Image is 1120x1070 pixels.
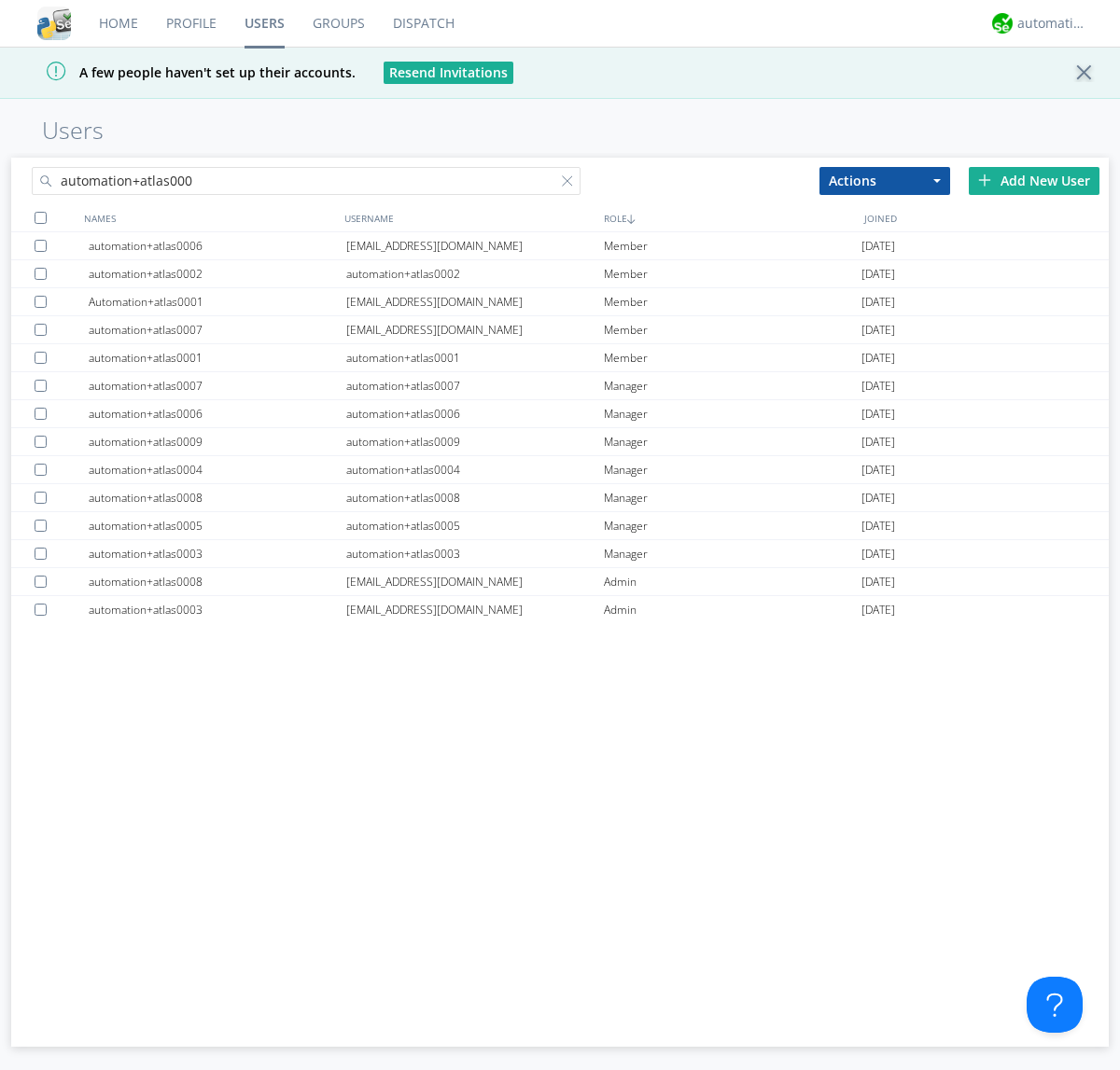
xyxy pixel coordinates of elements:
[861,260,895,288] span: [DATE]
[89,344,346,371] div: automation+atlas0001
[89,288,346,315] div: Automation+atlas0001
[11,372,1109,400] a: automation+atlas0007automation+atlas0007Manager[DATE]
[861,540,895,568] span: [DATE]
[346,484,604,511] div: automation+atlas0008
[861,568,895,596] span: [DATE]
[346,596,604,624] div: [EMAIL_ADDRESS][DOMAIN_NAME]
[89,260,346,287] div: automation+atlas0002
[11,400,1109,428] a: automation+atlas0006automation+atlas0006Manager[DATE]
[969,167,1099,195] div: Add New User
[11,456,1109,484] a: automation+atlas0004automation+atlas0004Manager[DATE]
[11,288,1109,316] a: Automation+atlas0001[EMAIL_ADDRESS][DOMAIN_NAME]Member[DATE]
[604,484,861,511] div: Manager
[11,232,1109,260] a: automation+atlas0006[EMAIL_ADDRESS][DOMAIN_NAME]Member[DATE]
[604,232,861,259] div: Member
[89,456,346,483] div: automation+atlas0004
[79,204,340,231] div: NAMES
[11,316,1109,344] a: automation+atlas0007[EMAIL_ADDRESS][DOMAIN_NAME]Member[DATE]
[604,344,861,371] div: Member
[861,232,895,260] span: [DATE]
[11,540,1109,568] a: automation+atlas0003automation+atlas0003Manager[DATE]
[604,456,861,483] div: Manager
[604,372,861,399] div: Manager
[861,484,895,512] span: [DATE]
[89,372,346,399] div: automation+atlas0007
[861,372,895,400] span: [DATE]
[32,167,581,195] input: Search users
[604,428,861,455] div: Manager
[89,568,346,595] div: automation+atlas0008
[860,204,1120,231] div: JOINED
[861,512,895,540] span: [DATE]
[340,204,600,231] div: USERNAME
[14,63,356,81] span: A few people haven't set up their accounts.
[89,512,346,539] div: automation+atlas0005
[604,596,861,624] div: Admin
[89,316,346,343] div: automation+atlas0007
[346,428,604,455] div: automation+atlas0009
[346,456,604,483] div: automation+atlas0004
[1017,14,1087,33] div: automation+atlas
[11,512,1109,540] a: automation+atlas0005automation+atlas0005Manager[DATE]
[346,316,604,343] div: [EMAIL_ADDRESS][DOMAIN_NAME]
[861,428,895,456] span: [DATE]
[1027,977,1083,1033] iframe: Toggle Customer Support
[604,316,861,343] div: Member
[604,512,861,539] div: Manager
[346,540,604,567] div: automation+atlas0003
[346,512,604,539] div: automation+atlas0005
[604,568,861,595] div: Admin
[861,316,895,344] span: [DATE]
[89,428,346,455] div: automation+atlas0009
[604,540,861,567] div: Manager
[604,288,861,315] div: Member
[11,344,1109,372] a: automation+atlas0001automation+atlas0001Member[DATE]
[384,62,513,84] button: Resend Invitations
[346,372,604,399] div: automation+atlas0007
[89,400,346,427] div: automation+atlas0006
[992,13,1013,34] img: d2d01cd9b4174d08988066c6d424eccd
[346,344,604,371] div: automation+atlas0001
[604,400,861,427] div: Manager
[599,204,860,231] div: ROLE
[346,232,604,259] div: [EMAIL_ADDRESS][DOMAIN_NAME]
[11,568,1109,596] a: automation+atlas0008[EMAIL_ADDRESS][DOMAIN_NAME]Admin[DATE]
[861,596,895,624] span: [DATE]
[346,400,604,427] div: automation+atlas0006
[861,456,895,484] span: [DATE]
[978,174,991,187] img: plus.svg
[346,568,604,595] div: [EMAIL_ADDRESS][DOMAIN_NAME]
[861,400,895,428] span: [DATE]
[37,7,71,40] img: cddb5a64eb264b2086981ab96f4c1ba7
[89,232,346,259] div: automation+atlas0006
[861,288,895,316] span: [DATE]
[346,260,604,287] div: automation+atlas0002
[89,596,346,624] div: automation+atlas0003
[604,260,861,287] div: Member
[89,484,346,511] div: automation+atlas0008
[89,540,346,567] div: automation+atlas0003
[11,596,1109,624] a: automation+atlas0003[EMAIL_ADDRESS][DOMAIN_NAME]Admin[DATE]
[819,167,950,195] button: Actions
[11,428,1109,456] a: automation+atlas0009automation+atlas0009Manager[DATE]
[346,288,604,315] div: [EMAIL_ADDRESS][DOMAIN_NAME]
[11,484,1109,512] a: automation+atlas0008automation+atlas0008Manager[DATE]
[861,344,895,372] span: [DATE]
[11,260,1109,288] a: automation+atlas0002automation+atlas0002Member[DATE]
